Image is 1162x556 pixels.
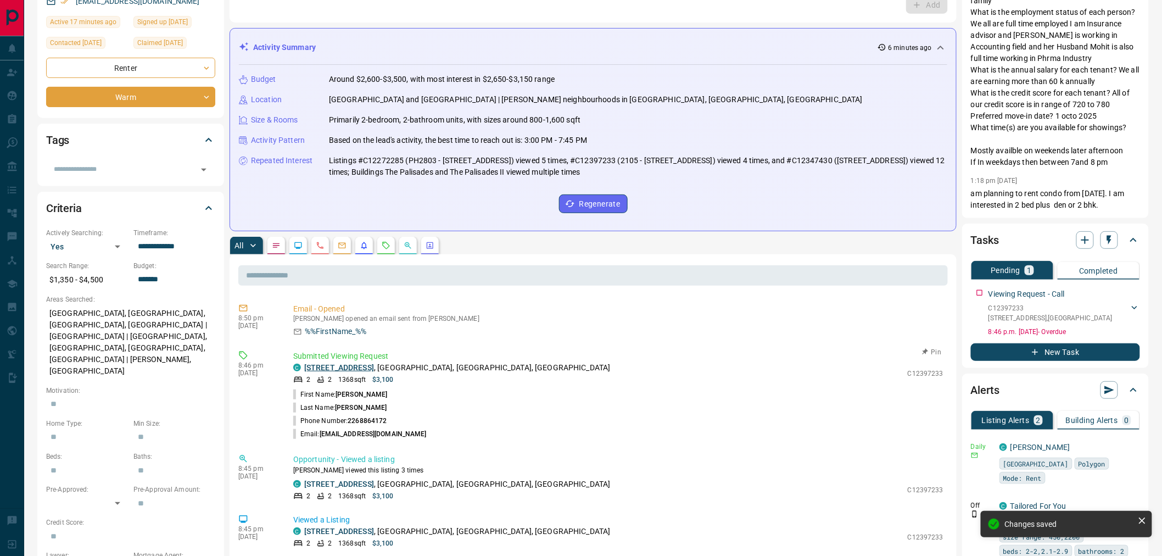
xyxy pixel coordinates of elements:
[238,525,277,533] p: 8:45 pm
[404,241,412,250] svg: Opportunities
[251,114,298,126] p: Size & Rooms
[306,375,310,385] p: 2
[46,261,128,271] p: Search Range:
[46,419,128,429] p: Home Type:
[294,241,303,250] svg: Lead Browsing Activity
[1079,267,1118,275] p: Completed
[293,480,301,488] div: condos.ca
[1003,472,1042,483] span: Mode: Rent
[971,188,1140,211] p: am planning to rent condo from [DATE]. I am interested in 2 bed plus den or 2 bhk.
[304,362,611,374] p: , [GEOGRAPHIC_DATA], [GEOGRAPHIC_DATA], [GEOGRAPHIC_DATA]
[971,177,1018,185] p: 1:18 pm [DATE]
[336,391,387,398] span: [PERSON_NAME]
[272,241,281,250] svg: Notes
[991,266,1020,274] p: Pending
[46,386,215,396] p: Motivation:
[329,155,947,178] p: Listings #C12272285 (PH2803 - [STREET_ADDRESS]) viewed 5 times, #C12397233 (2105 - [STREET_ADDRES...
[988,303,1113,313] p: C12397233
[971,510,979,518] svg: Push Notification Only
[328,375,332,385] p: 2
[293,364,301,371] div: condos.ca
[46,304,215,380] p: [GEOGRAPHIC_DATA], [GEOGRAPHIC_DATA], [GEOGRAPHIC_DATA], [GEOGRAPHIC_DATA] | [GEOGRAPHIC_DATA] | ...
[46,127,215,153] div: Tags
[971,343,1140,361] button: New Task
[988,301,1140,325] div: C12397233[STREET_ADDRESS],[GEOGRAPHIC_DATA]
[46,131,69,149] h2: Tags
[1079,458,1105,469] span: Polygon
[238,533,277,541] p: [DATE]
[293,390,388,399] p: First Name:
[234,242,243,249] p: All
[1125,416,1129,424] p: 0
[908,369,943,379] p: C12397233
[46,452,128,462] p: Beds:
[46,37,128,52] div: Mon Jul 07 2025
[971,501,993,510] p: Off
[304,480,374,488] a: [STREET_ADDRESS]
[251,74,276,85] p: Budget
[999,502,1007,510] div: condos.ca
[305,326,367,337] p: %%FirstName_%%
[133,419,215,429] p: Min Size:
[46,294,215,304] p: Areas Searched:
[293,514,943,526] p: Viewed a Listing
[982,416,1030,424] p: Listing Alerts
[306,538,310,548] p: 2
[348,417,387,425] span: 2268864172
[988,327,1140,337] p: 8:46 p.m. [DATE] - Overdue
[1010,443,1070,452] a: [PERSON_NAME]
[971,377,1140,403] div: Alerts
[1005,520,1133,529] div: Changes saved
[46,485,128,494] p: Pre-Approved:
[133,16,215,31] div: Sun Jul 06 2025
[916,347,948,357] button: Pin
[251,94,282,105] p: Location
[908,532,943,542] p: C12397233
[293,454,943,465] p: Opportunity - Viewed a listing
[329,135,587,146] p: Based on the lead's activity, the best time to reach out is: 3:00 PM - 7:45 PM
[46,16,128,31] div: Thu Sep 11 2025
[338,375,366,385] p: 1368 sqft
[137,16,188,27] span: Signed up [DATE]
[46,87,215,107] div: Warm
[382,241,390,250] svg: Requests
[253,42,316,53] p: Activity Summary
[1036,416,1041,424] p: 2
[238,465,277,472] p: 8:45 pm
[988,313,1113,323] p: [STREET_ADDRESS] , [GEOGRAPHIC_DATA]
[988,288,1065,300] p: Viewing Request - Call
[320,430,427,438] span: [EMAIL_ADDRESS][DOMAIN_NAME]
[999,443,1007,451] div: condos.ca
[338,538,366,548] p: 1368 sqft
[372,375,394,385] p: $3,100
[293,429,427,439] p: Email:
[1066,416,1118,424] p: Building Alerts
[46,199,82,217] h2: Criteria
[338,491,366,501] p: 1368 sqft
[293,527,301,535] div: condos.ca
[360,241,368,250] svg: Listing Alerts
[251,155,312,166] p: Repeated Interest
[329,74,555,85] p: Around $2,600-$3,500, with most interest in $2,650-$3,150 range
[335,404,387,412] span: [PERSON_NAME]
[50,37,102,48] span: Contacted [DATE]
[971,231,999,249] h2: Tasks
[293,315,943,323] p: [PERSON_NAME] opened an email sent from [PERSON_NAME]
[316,241,325,250] svg: Calls
[238,472,277,480] p: [DATE]
[971,452,979,459] svg: Email
[328,538,332,548] p: 2
[908,485,943,495] p: C12397233
[133,37,215,52] div: Mon Jul 07 2025
[304,363,374,372] a: [STREET_ADDRESS]
[133,261,215,271] p: Budget:
[46,58,215,78] div: Renter
[46,228,128,238] p: Actively Searching:
[251,135,305,146] p: Activity Pattern
[293,465,943,475] p: [PERSON_NAME] viewed this listing 3 times
[304,526,611,537] p: , [GEOGRAPHIC_DATA], [GEOGRAPHIC_DATA], [GEOGRAPHIC_DATA]
[238,362,277,369] p: 8:46 pm
[293,303,943,315] p: Email - Opened
[971,381,999,399] h2: Alerts
[238,369,277,377] p: [DATE]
